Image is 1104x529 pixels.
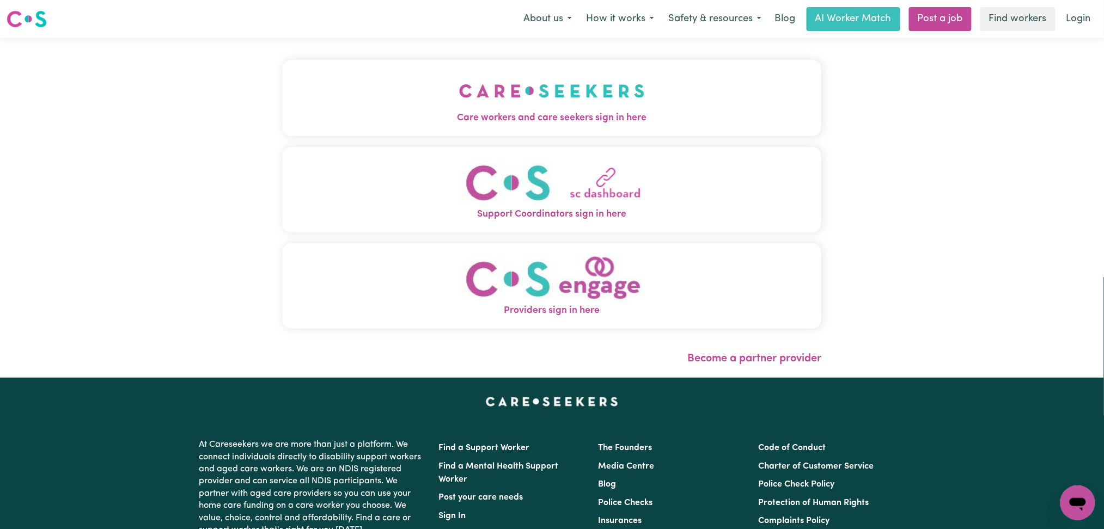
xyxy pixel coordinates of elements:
a: Find a Mental Health Support Worker [439,462,559,484]
button: About us [516,8,579,30]
a: Post a job [909,7,972,31]
span: Providers sign in here [283,304,822,318]
a: Post your care needs [439,493,523,502]
a: Careseekers logo [7,7,47,32]
iframe: Button to launch messaging window [1060,485,1095,520]
a: Media Centre [599,462,655,471]
button: Providers sign in here [283,243,822,329]
span: Care workers and care seekers sign in here [283,111,822,125]
a: The Founders [599,444,652,452]
a: Find workers [980,7,1056,31]
a: AI Worker Match [807,7,900,31]
img: Careseekers logo [7,9,47,29]
a: Police Checks [599,499,653,507]
a: Find a Support Worker [439,444,530,452]
a: Charter of Customer Service [758,462,874,471]
button: Safety & resources [661,8,768,30]
a: Blog [768,7,802,31]
a: Sign In [439,512,466,520]
a: Insurances [599,516,642,525]
a: Blog [599,480,617,489]
button: Support Coordinators sign in here [283,147,822,232]
button: Care workers and care seekers sign in here [283,60,822,136]
a: Police Check Policy [758,480,834,489]
a: Protection of Human Rights [758,499,869,507]
button: How it works [579,8,661,30]
a: Careseekers home page [486,397,618,406]
a: Code of Conduct [758,444,826,452]
span: Support Coordinators sign in here [283,207,822,222]
a: Become a partner provider [687,353,821,364]
a: Login [1060,7,1097,31]
a: Complaints Policy [758,516,829,525]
